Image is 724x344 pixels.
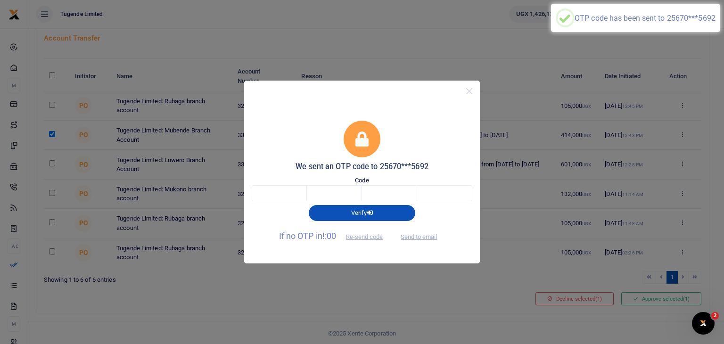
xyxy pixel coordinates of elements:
[252,162,472,172] h5: We sent an OTP code to 25670***5692
[692,312,715,335] iframe: Intercom live chat
[309,205,415,221] button: Verify
[711,312,719,319] span: 2
[279,231,391,241] span: If no OTP in
[575,14,716,23] div: OTP code has been sent to 25670***5692
[355,176,369,185] label: Code
[322,231,336,241] span: !:00
[462,84,476,98] button: Close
